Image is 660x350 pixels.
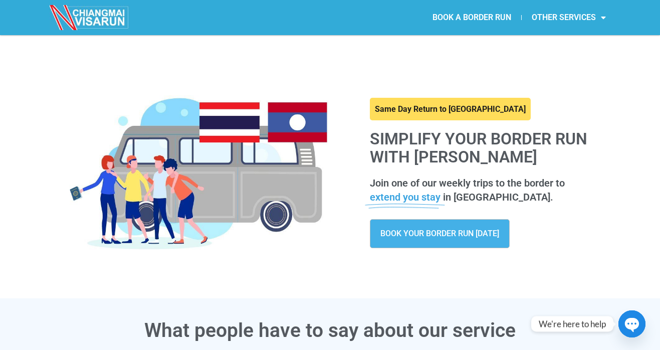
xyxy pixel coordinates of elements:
h1: Simplify your border run with [PERSON_NAME] [370,130,601,165]
span: Join one of our weekly trips to the border to [370,177,565,189]
span: BOOK YOUR BORDER RUN [DATE] [380,230,499,238]
h3: What people have to say about our service [50,321,611,340]
nav: Menu [330,6,616,29]
a: BOOK YOUR BORDER RUN [DATE] [370,219,510,248]
span: in [GEOGRAPHIC_DATA]. [443,191,553,203]
a: OTHER SERVICES [522,6,616,29]
a: BOOK A BORDER RUN [422,6,521,29]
